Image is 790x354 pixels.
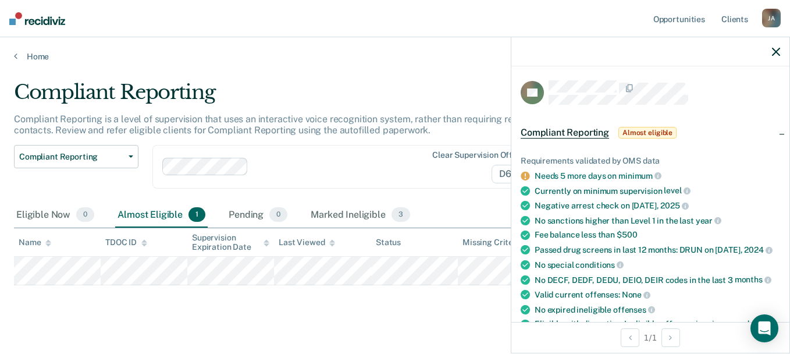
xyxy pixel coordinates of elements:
div: Open Intercom Messenger [750,314,778,342]
span: 0 [76,207,94,222]
div: Currently on minimum supervision [535,186,780,196]
span: 3 [392,207,410,222]
div: No expired ineligible [535,305,780,315]
div: Eligible Now [14,203,97,228]
span: year [696,216,721,225]
span: offenses [613,305,655,314]
div: Name [19,238,51,247]
span: 1 [188,207,205,222]
div: Fee balance less than [535,230,780,240]
span: months [735,275,771,284]
div: Eligible with discretion: Ineligible offenses in prior record (expiration date unknown): DOMESTIC... [535,319,780,349]
a: Needs 5 more days on minimum [535,171,653,180]
div: TDOC ID [105,238,147,247]
p: Compliant Reporting is a level of supervision that uses an interactive voice recognition system, ... [14,114,590,136]
div: Pending [226,203,290,228]
span: D60 [492,165,533,183]
div: Requirements validated by OMS data [521,156,780,166]
a: Home [14,51,776,62]
div: No special [535,260,780,270]
div: Supervision Expiration Date [192,233,269,253]
span: level [664,186,690,195]
div: Negative arrest check on [DATE], [535,200,780,211]
button: Next Opportunity [661,328,680,347]
div: Almost Eligible [115,203,208,228]
span: 2024 [744,245,772,254]
span: 2025 [660,201,688,210]
div: Status [376,238,401,247]
span: conditions [575,260,623,270]
span: None [622,290,650,299]
div: Compliant ReportingAlmost eligible [511,114,789,151]
div: 1 / 1 [511,322,789,353]
img: Recidiviz [9,12,65,25]
div: Valid current offenses: [535,289,780,300]
div: J A [762,9,781,27]
div: Clear supervision officers [432,150,531,160]
span: Compliant Reporting [521,127,609,139]
div: Passed drug screens in last 12 months: DRUN on [DATE], [535,245,780,255]
div: Marked Ineligible [308,203,412,228]
div: Missing Criteria [462,238,524,247]
div: No DECF, DEDF, DEDU, DEIO, DEIR codes in the last 3 [535,275,780,285]
span: $500 [617,230,637,239]
div: Last Viewed [279,238,335,247]
span: Almost eligible [618,127,677,139]
span: 0 [269,207,287,222]
button: Previous Opportunity [621,328,639,347]
div: No sanctions higher than Level 1 in the last [535,215,780,226]
div: Compliant Reporting [14,80,607,114]
span: Compliant Reporting [19,152,124,162]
